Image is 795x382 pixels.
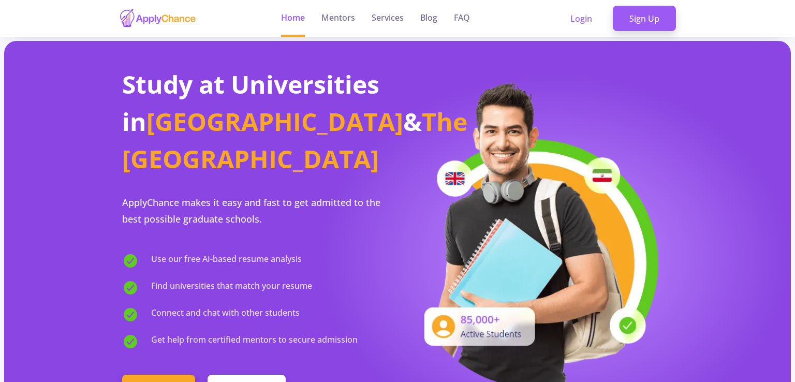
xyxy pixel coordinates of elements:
[403,105,422,138] span: &
[146,105,403,138] span: [GEOGRAPHIC_DATA]
[151,280,312,296] span: Find universities that match your resume
[122,67,379,138] span: Study at Universities in
[151,253,302,269] span: Use our free AI-based resume analysis
[119,8,197,28] img: applychance logo
[151,306,300,323] span: Connect and chat with other students
[554,6,609,32] a: Login
[122,196,380,225] span: ApplyChance makes it easy and fast to get admitted to the best possible graduate schools.
[613,6,676,32] a: Sign Up
[151,333,358,350] span: Get help from certified mentors to secure admission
